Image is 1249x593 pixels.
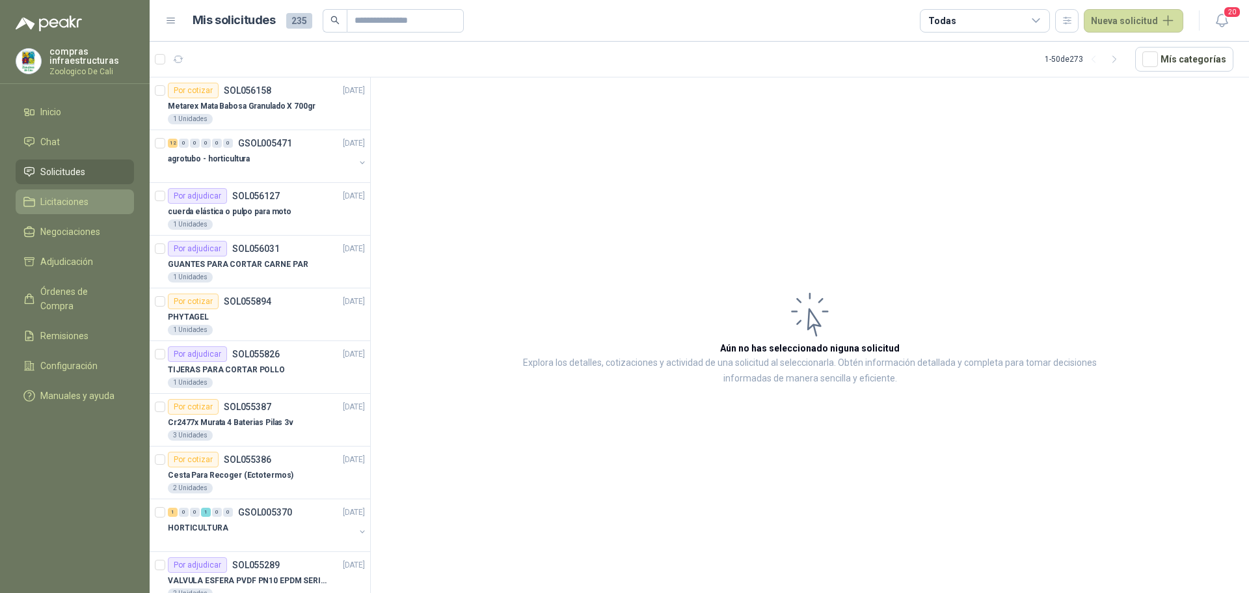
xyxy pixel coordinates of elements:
a: Adjudicación [16,249,134,274]
span: 235 [286,13,312,29]
span: Inicio [40,105,61,119]
p: SOL055386 [224,455,271,464]
p: PHYTAGEL [168,311,209,324]
p: VALVULA ESFERA PVDF PN10 EPDM SERIE EX D 25MM CEPEX64926TREME [168,575,330,587]
div: 1 - 50 de 273 [1045,49,1125,70]
a: Configuración [16,353,134,378]
div: 1 Unidades [168,114,213,124]
p: [DATE] [343,85,365,97]
div: 0 [212,508,222,517]
p: Cesta Para Recoger (Ectotermos) [168,469,293,482]
div: 0 [201,139,211,148]
a: 1 0 0 1 0 0 GSOL005370[DATE] HORTICULTURA [168,504,368,546]
div: 1 Unidades [168,219,213,230]
p: [DATE] [343,190,365,202]
h1: Mis solicitudes [193,11,276,30]
p: Explora los detalles, cotizaciones y actividad de una solicitud al seleccionarla. Obtén informaci... [501,355,1119,387]
div: Por cotizar [168,294,219,309]
div: 3 Unidades [168,430,213,441]
a: Chat [16,130,134,154]
p: agrotubo - horticultura [168,153,250,165]
p: SOL055894 [224,297,271,306]
p: cuerda elástica o pulpo para moto [168,206,291,218]
p: Zoologico De Cali [49,68,134,76]
div: 0 [179,139,189,148]
button: 20 [1210,9,1233,33]
div: 1 Unidades [168,325,213,335]
p: SOL056127 [232,191,280,200]
span: 20 [1223,6,1241,18]
a: Manuales y ayuda [16,383,134,408]
a: Remisiones [16,324,134,348]
p: TIJERAS PARA CORTAR POLLO [168,364,285,376]
a: Órdenes de Compra [16,279,134,318]
span: Chat [40,135,60,149]
p: Cr2477x Murata 4 Baterias Pilas 3v [168,417,293,429]
a: Por adjudicarSOL056031[DATE] GUANTES PARA CORTAR CARNE PAR1 Unidades [150,236,370,288]
p: SOL055387 [224,402,271,411]
span: Órdenes de Compra [40,284,122,313]
p: GUANTES PARA CORTAR CARNE PAR [168,258,308,271]
span: Remisiones [40,329,88,343]
div: 0 [223,508,233,517]
div: Por adjudicar [168,241,227,256]
a: Por cotizarSOL056158[DATE] Metarex Mata Babosa Granulado X 700gr1 Unidades [150,77,370,130]
div: Por adjudicar [168,188,227,204]
p: compras infraestructuras [49,47,134,65]
p: HORTICULTURA [168,522,228,534]
p: [DATE] [343,296,365,308]
button: Nueva solicitud [1084,9,1183,33]
a: Por cotizarSOL055386[DATE] Cesta Para Recoger (Ectotermos)2 Unidades [150,447,370,499]
p: [DATE] [343,454,365,466]
a: Por cotizarSOL055894[DATE] PHYTAGEL1 Unidades [150,288,370,341]
p: GSOL005370 [238,508,292,517]
p: SOL055289 [232,560,280,570]
span: Negociaciones [40,225,100,239]
p: [DATE] [343,137,365,150]
div: 1 Unidades [168,378,213,388]
p: [DATE] [343,401,365,413]
p: [DATE] [343,559,365,572]
img: Company Logo [16,49,41,74]
span: Licitaciones [40,195,88,209]
div: 12 [168,139,178,148]
p: SOL056158 [224,86,271,95]
a: Por adjudicarSOL055826[DATE] TIJERAS PARA CORTAR POLLO1 Unidades [150,341,370,394]
a: Inicio [16,100,134,124]
span: Solicitudes [40,165,85,179]
span: search [330,16,340,25]
p: GSOL005471 [238,139,292,148]
img: Logo peakr [16,16,82,31]
a: Negociaciones [16,219,134,244]
a: Licitaciones [16,189,134,214]
div: Por adjudicar [168,557,227,573]
p: [DATE] [343,348,365,361]
p: SOL055826 [232,350,280,359]
button: Mís categorías [1135,47,1233,72]
p: SOL056031 [232,244,280,253]
a: 12 0 0 0 0 0 GSOL005471[DATE] agrotubo - horticultura [168,135,368,177]
a: Por cotizarSOL055387[DATE] Cr2477x Murata 4 Baterias Pilas 3v3 Unidades [150,394,370,447]
a: Solicitudes [16,159,134,184]
span: Configuración [40,359,98,373]
a: Por adjudicarSOL056127[DATE] cuerda elástica o pulpo para moto1 Unidades [150,183,370,236]
div: 1 Unidades [168,272,213,283]
div: 1 [201,508,211,517]
div: 2 Unidades [168,483,213,493]
div: 0 [190,508,200,517]
div: Por cotizar [168,83,219,98]
div: 0 [212,139,222,148]
p: Metarex Mata Babosa Granulado X 700gr [168,100,316,113]
h3: Aún no has seleccionado niguna solicitud [720,341,900,355]
div: 0 [190,139,200,148]
span: Manuales y ayuda [40,389,114,403]
span: Adjudicación [40,255,93,269]
div: Por adjudicar [168,346,227,362]
div: 0 [179,508,189,517]
p: [DATE] [343,243,365,255]
div: 0 [223,139,233,148]
div: 1 [168,508,178,517]
p: [DATE] [343,506,365,519]
div: Por cotizar [168,399,219,415]
div: Por cotizar [168,452,219,467]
